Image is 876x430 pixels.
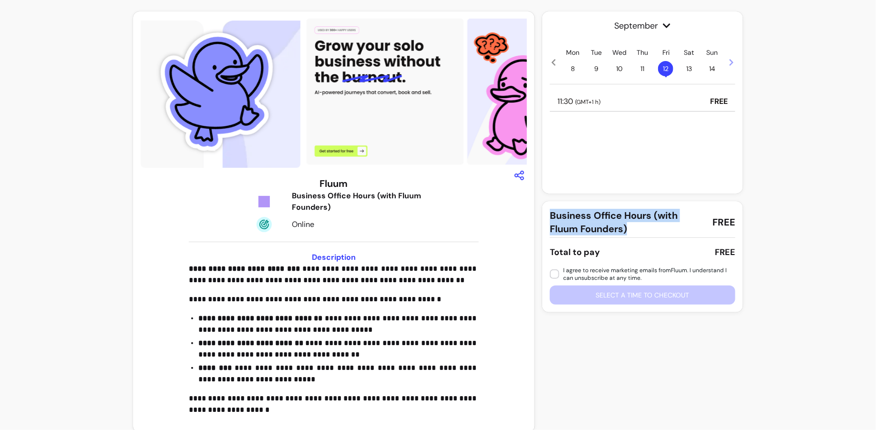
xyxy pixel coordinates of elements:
[710,96,728,107] p: FREE
[550,209,705,235] span: Business Office Hours (with Fluum Founders)
[715,246,735,259] div: FREE
[557,96,600,107] p: 11:30
[141,15,300,168] img: https://d3pz9znudhj10h.cloudfront.net/e3a06fcc-39e8-4e63-be41-05ac0ed68be5
[684,48,694,57] p: Sat
[550,246,600,259] div: Total to pay
[665,72,667,81] span: •
[575,98,600,106] span: ( GMT+1 h )
[612,48,627,57] p: Wed
[566,61,581,76] span: 8
[588,61,604,76] span: 9
[712,215,735,229] span: FREE
[681,61,697,76] span: 13
[550,19,735,32] span: September
[662,48,670,57] p: Fri
[707,48,718,57] p: Sun
[189,252,479,263] h3: Description
[292,219,428,230] div: Online
[292,190,428,213] div: Business Office Hours (with Fluum Founders)
[635,61,650,76] span: 11
[591,48,602,57] p: Tue
[637,48,649,57] p: Thu
[304,15,586,168] img: https://d3pz9znudhj10h.cloudfront.net/83906dca-93fa-4341-909b-8588e63e9608
[658,61,673,76] span: 12
[257,194,272,209] img: Tickets Icon
[567,48,580,57] p: Mon
[705,61,720,76] span: 14
[612,61,627,76] span: 10
[319,177,348,190] h3: Fluum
